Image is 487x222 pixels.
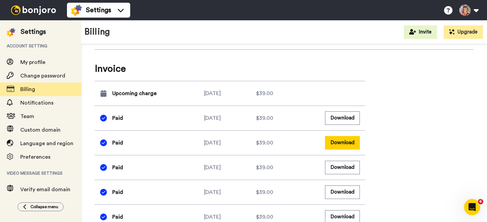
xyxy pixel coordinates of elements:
span: Paid [112,213,123,221]
span: Paid [112,114,123,122]
span: Change password [20,73,65,79]
span: $39.00 [256,188,273,196]
button: Download [325,136,360,149]
span: Verify email domain [20,187,70,192]
span: Paid [112,163,123,172]
span: Paid [112,139,123,147]
span: Settings [86,5,111,15]
span: Preferences [20,154,50,160]
span: Notifications [20,100,53,106]
button: Download [325,185,360,199]
button: Download [325,161,360,174]
span: My profile [20,60,45,65]
div: [DATE] [204,139,256,147]
div: [DATE] [204,89,256,97]
img: bj-logo-header-white.svg [8,5,59,15]
span: $39.00 [256,213,273,221]
button: Invite [404,25,437,39]
span: Paid [112,188,123,196]
button: Collapse menu [18,202,64,211]
span: Upcoming charge [112,89,157,97]
div: [DATE] [204,163,256,172]
div: $39.00 [256,89,308,97]
button: Upgrade [444,25,483,39]
div: [DATE] [204,114,256,122]
h1: Billing [85,27,110,37]
span: $39.00 [256,114,273,122]
span: Team [20,114,34,119]
span: Invoice [95,62,365,75]
span: $39.00 [256,139,273,147]
img: settings-colored.svg [7,28,15,37]
span: Custom domain [20,127,61,133]
div: [DATE] [204,213,256,221]
iframe: Intercom live chat [464,199,480,215]
span: Billing [20,87,35,92]
img: settings-colored.svg [71,5,82,16]
div: Settings [21,27,46,37]
span: Collapse menu [30,204,58,209]
div: [DATE] [204,188,256,196]
span: Language and region [20,141,73,146]
span: 6 [478,199,483,204]
button: Download [325,111,360,125]
span: $39.00 [256,163,273,172]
